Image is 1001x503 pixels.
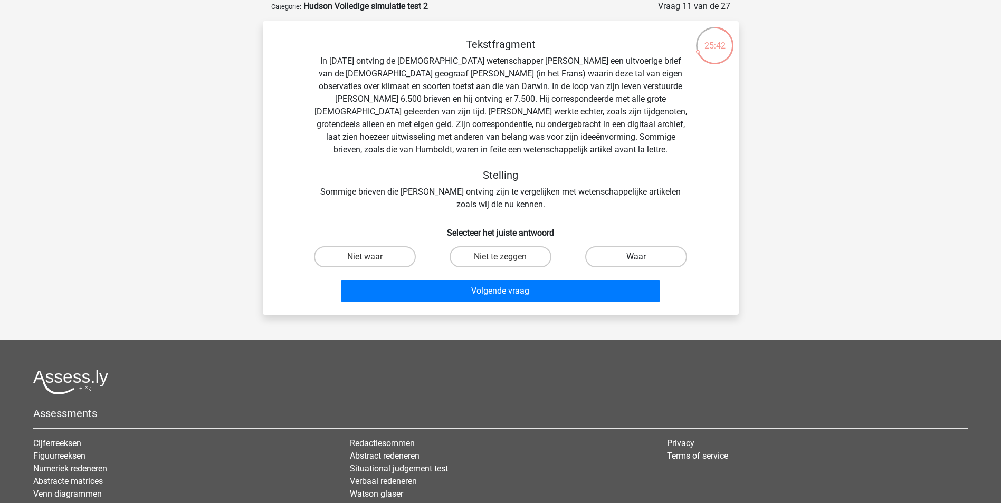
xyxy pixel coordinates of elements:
a: Figuurreeksen [33,451,85,461]
a: Venn diagrammen [33,489,102,499]
a: Numeriek redeneren [33,463,107,473]
a: Terms of service [667,451,728,461]
a: Situational judgement test [350,463,448,473]
label: Niet te zeggen [450,246,551,267]
a: Abstracte matrices [33,476,103,486]
h5: Stelling [313,169,688,181]
h5: Assessments [33,407,968,420]
div: 25:42 [695,26,735,52]
a: Watson glaser [350,489,403,499]
label: Waar [585,246,687,267]
img: Assessly logo [33,370,108,394]
small: Categorie: [271,3,301,11]
label: Niet waar [314,246,416,267]
a: Redactiesommen [350,438,415,448]
strong: Hudson Volledige simulatie test 2 [303,1,428,11]
h5: Tekstfragment [313,38,688,51]
div: In [DATE] ontving de [DEMOGRAPHIC_DATA] wetenschapper [PERSON_NAME] een uitvoerige brief van de [... [280,38,722,211]
a: Abstract redeneren [350,451,420,461]
a: Privacy [667,438,694,448]
h6: Selecteer het juiste antwoord [280,219,722,238]
button: Volgende vraag [341,280,660,302]
a: Cijferreeksen [33,438,81,448]
a: Verbaal redeneren [350,476,417,486]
